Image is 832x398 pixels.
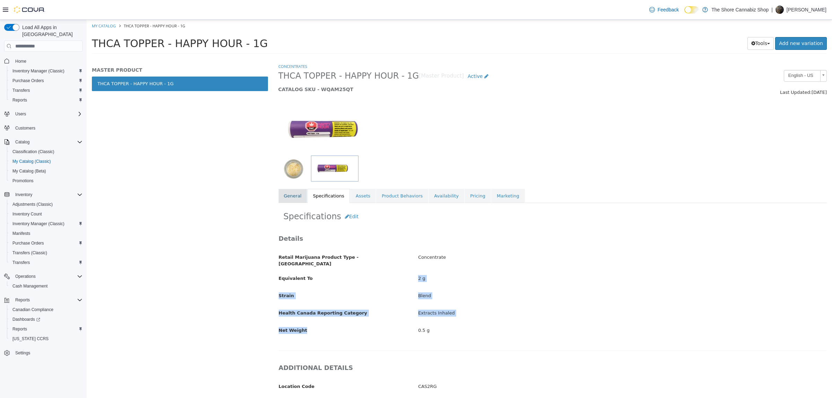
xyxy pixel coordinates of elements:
span: Last Updated: [693,70,725,75]
div: 2 g [326,253,745,265]
a: Transfers [10,86,33,95]
span: Operations [12,272,83,281]
span: [DATE] [725,70,740,75]
span: Manifests [12,231,30,236]
span: Purchase Orders [10,239,83,247]
a: Dashboards [10,315,43,324]
a: Purchase Orders [10,239,47,247]
span: Inventory Manager (Classic) [10,220,83,228]
a: [US_STATE] CCRS [10,335,51,343]
span: Reports [10,325,83,333]
a: Specifications [221,169,263,184]
a: Transfers [10,258,33,267]
span: Transfers [10,258,83,267]
div: CAS2RG [326,361,745,373]
img: Cova [14,6,45,13]
span: THCA TOPPER - HAPPY HOUR - 1G [5,18,181,30]
span: Transfers (Classic) [10,249,83,257]
span: My Catalog (Beta) [10,167,83,175]
span: Purchase Orders [12,240,44,246]
a: Adjustments (Classic) [10,200,55,209]
button: Operations [1,272,85,281]
span: Reports [15,297,30,303]
a: Transfers (Classic) [10,249,50,257]
button: Classification (Classic) [7,147,85,157]
span: Feedback [658,6,679,13]
span: Classification (Classic) [10,148,83,156]
div: Will Anderson [775,6,784,14]
button: Adjustments (Classic) [7,200,85,209]
a: English - US [697,50,740,62]
button: Catalog [12,138,32,146]
button: Reports [7,95,85,105]
span: Washington CCRS [10,335,83,343]
p: The Shore Cannabiz Shop [711,6,769,14]
span: Location Code [192,364,228,369]
a: Availability [342,169,378,184]
span: Equivalent To [192,256,226,261]
span: My Catalog (Beta) [12,168,46,174]
span: Settings [12,348,83,357]
span: THCA TOPPER - HAPPY HOUR - 1G [192,51,332,62]
span: Home [12,56,83,65]
span: Settings [15,350,30,356]
div: Extracts Inhaled [326,288,745,300]
span: Purchase Orders [12,78,44,83]
button: Transfers (Classic) [7,248,85,258]
span: Promotions [12,178,34,184]
span: Home [15,59,26,64]
input: Dark Mode [684,6,699,14]
span: Transfers [12,88,30,93]
span: Transfers [12,260,30,265]
span: Manifests [10,229,83,238]
p: [PERSON_NAME] [787,6,826,14]
button: Inventory Manager (Classic) [7,219,85,229]
span: Users [12,110,83,118]
img: 150 [192,84,292,136]
span: Active [381,54,396,59]
div: Concentrate [326,232,745,244]
button: Purchase Orders [7,76,85,86]
span: Canadian Compliance [12,307,53,312]
span: My Catalog (Classic) [10,157,83,166]
h5: MASTER PRODUCT [5,47,181,53]
a: Pricing [378,169,404,184]
span: Customers [15,125,35,131]
span: Users [15,111,26,117]
a: My Catalog (Classic) [10,157,54,166]
span: Dashboards [12,317,40,322]
span: Customers [12,124,83,132]
span: THCA TOPPER - HAPPY HOUR - 1G [37,3,98,9]
a: THCA TOPPER - HAPPY HOUR - 1G [5,57,181,71]
button: My Catalog (Beta) [7,166,85,176]
button: Reports [12,296,33,304]
span: Reports [12,326,27,332]
span: Net Weight [192,308,220,313]
a: Classification (Classic) [10,148,57,156]
span: Inventory [12,191,83,199]
a: General [192,169,220,184]
span: Reports [10,96,83,104]
span: English - US [697,51,731,61]
a: My Catalog [5,3,29,9]
button: Reports [7,324,85,334]
button: Purchase Orders [7,238,85,248]
button: Inventory Count [7,209,85,219]
span: Promotions [10,177,83,185]
h5: CATALOG SKU - WQAM25QT [192,67,600,73]
button: Settings [1,348,85,358]
button: Promotions [7,176,85,186]
span: Inventory Manager (Classic) [12,68,64,74]
a: Marketing [405,169,438,184]
span: Strain [192,273,207,278]
span: Cash Management [10,282,83,290]
span: Reports [12,97,27,103]
button: [US_STATE] CCRS [7,334,85,344]
span: Inventory Manager (Classic) [10,67,83,75]
a: Active [377,50,406,63]
a: Customers [12,124,38,132]
a: Concentrates [192,44,220,49]
span: Inventory Count [10,210,83,218]
a: Dashboards [7,315,85,324]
